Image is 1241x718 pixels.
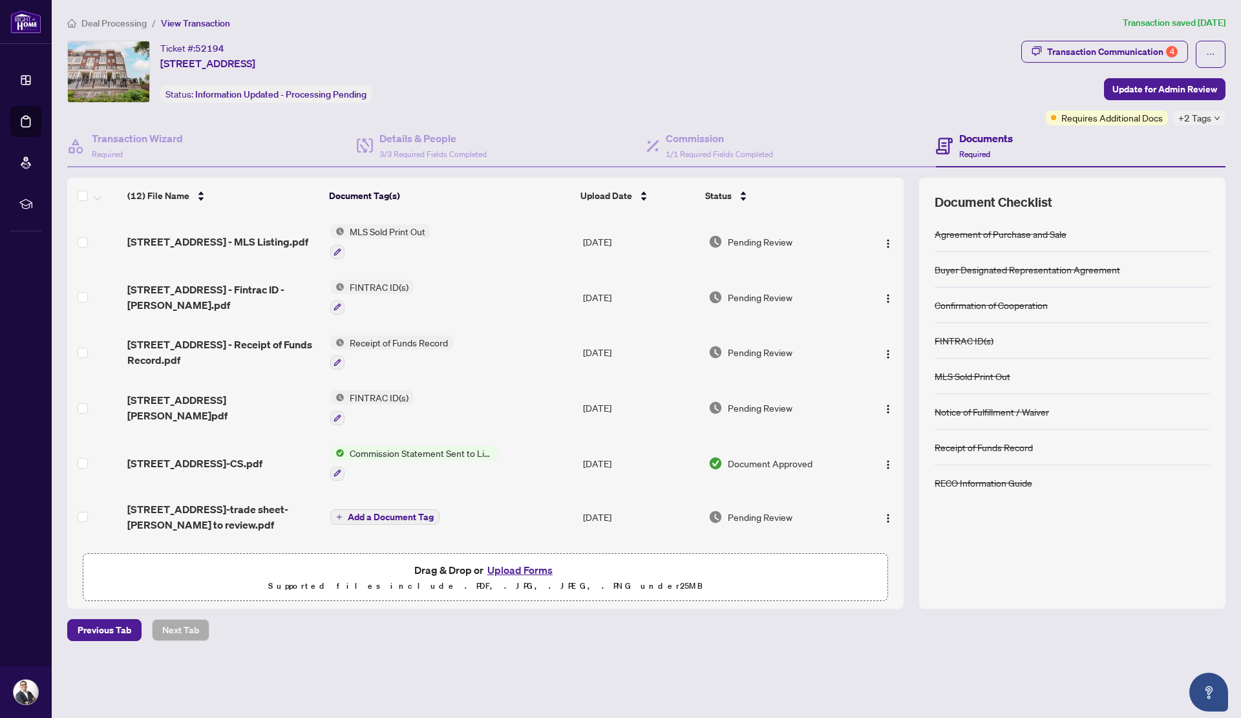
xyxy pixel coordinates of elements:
[728,290,792,304] span: Pending Review
[575,178,700,214] th: Upload Date
[127,337,319,368] span: [STREET_ADDRESS] - Receipt of Funds Record.pdf
[959,149,990,159] span: Required
[195,43,224,54] span: 52194
[345,224,430,238] span: MLS Sold Print Out
[324,178,576,214] th: Document Tag(s)
[708,401,723,415] img: Document Status
[1206,50,1215,59] span: ellipsis
[1021,41,1188,63] button: Transaction Communication4
[160,85,372,103] div: Status:
[878,507,898,527] button: Logo
[330,335,345,350] img: Status Icon
[83,554,887,602] span: Drag & Drop orUpload FormsSupported files include .PDF, .JPG, .JPEG, .PNG under25MB
[379,149,487,159] span: 3/3 Required Fields Completed
[379,131,487,146] h4: Details & People
[578,491,703,543] td: [DATE]
[935,333,993,348] div: FINTRAC ID(s)
[578,543,703,598] td: [DATE]
[708,456,723,470] img: Document Status
[91,578,880,594] p: Supported files include .PDF, .JPG, .JPEG, .PNG under 25 MB
[1123,16,1225,30] article: Transaction saved [DATE]
[935,298,1048,312] div: Confirmation of Cooperation
[883,293,893,304] img: Logo
[935,227,1066,241] div: Agreement of Purchase and Sale
[666,131,773,146] h4: Commission
[708,235,723,249] img: Document Status
[708,510,723,524] img: Document Status
[483,562,557,578] button: Upload Forms
[578,214,703,269] td: [DATE]
[127,392,319,423] span: [STREET_ADDRESS][PERSON_NAME]pdf
[195,89,366,100] span: Information Updated - Processing Pending
[883,513,893,523] img: Logo
[578,380,703,436] td: [DATE]
[1189,673,1228,712] button: Open asap
[81,17,147,29] span: Deal Processing
[345,335,453,350] span: Receipt of Funds Record
[878,342,898,363] button: Logo
[1047,41,1178,62] div: Transaction Communication
[14,680,38,704] img: Profile Icon
[122,178,324,214] th: (12) File Name
[78,620,131,640] span: Previous Tab
[330,224,345,238] img: Status Icon
[127,502,319,533] span: [STREET_ADDRESS]-trade sheet-[PERSON_NAME] to review.pdf
[330,280,414,315] button: Status IconFINTRAC ID(s)
[345,280,414,294] span: FINTRAC ID(s)
[345,446,498,460] span: Commission Statement Sent to Listing Brokerage
[1061,111,1163,125] span: Requires Additional Docs
[1166,46,1178,58] div: 4
[160,41,224,56] div: Ticket #:
[705,189,732,203] span: Status
[330,335,453,370] button: Status IconReceipt of Funds Record
[348,512,434,522] span: Add a Document Tag
[935,262,1120,277] div: Buyer Designated Representation Agreement
[330,390,414,425] button: Status IconFINTRAC ID(s)
[330,390,345,405] img: Status Icon
[67,19,76,28] span: home
[935,405,1049,419] div: Notice of Fulfillment / Waiver
[127,189,189,203] span: (12) File Name
[68,41,149,102] img: IMG-W12292510_1.jpg
[700,178,856,214] th: Status
[345,390,414,405] span: FINTRAC ID(s)
[414,562,557,578] span: Drag & Drop or
[152,16,156,30] li: /
[578,269,703,325] td: [DATE]
[883,238,893,249] img: Logo
[330,280,345,294] img: Status Icon
[578,436,703,491] td: [DATE]
[708,345,723,359] img: Document Status
[330,224,430,259] button: Status IconMLS Sold Print Out
[878,287,898,308] button: Logo
[883,459,893,470] img: Logo
[935,476,1032,490] div: RECO Information Guide
[959,131,1013,146] h4: Documents
[1112,79,1217,100] span: Update for Admin Review
[127,282,319,313] span: [STREET_ADDRESS] - Fintrac ID - [PERSON_NAME].pdf
[1104,78,1225,100] button: Update for Admin Review
[330,446,498,481] button: Status IconCommission Statement Sent to Listing Brokerage
[728,345,792,359] span: Pending Review
[728,235,792,249] span: Pending Review
[330,509,440,525] button: Add a Document Tag
[878,453,898,474] button: Logo
[935,193,1052,211] span: Document Checklist
[127,456,262,471] span: [STREET_ADDRESS]-CS.pdf
[878,397,898,418] button: Logo
[330,446,345,460] img: Status Icon
[935,440,1033,454] div: Receipt of Funds Record
[883,349,893,359] img: Logo
[336,514,343,520] span: plus
[152,619,209,641] button: Next Tab
[92,131,183,146] h4: Transaction Wizard
[708,290,723,304] img: Document Status
[728,510,792,524] span: Pending Review
[578,325,703,381] td: [DATE]
[580,189,632,203] span: Upload Date
[10,10,41,34] img: logo
[161,17,230,29] span: View Transaction
[935,369,1010,383] div: MLS Sold Print Out
[1178,111,1211,125] span: +2 Tags
[67,619,142,641] button: Previous Tab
